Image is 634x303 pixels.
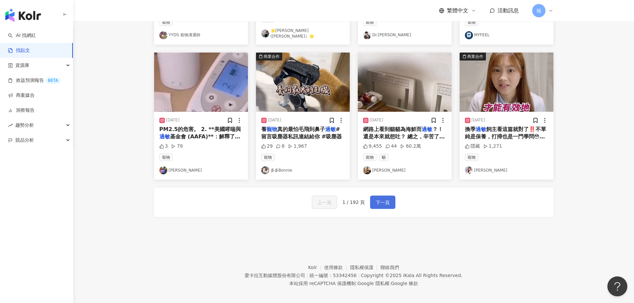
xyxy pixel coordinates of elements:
span: 競品分析 [15,133,34,148]
span: 寵物 [159,19,173,26]
img: logo [5,9,41,22]
img: KOL Avatar [363,31,371,39]
span: 基金會 (AAFA)**：解釋了 [170,133,240,140]
div: 60.2萬 [400,143,421,150]
div: 統一編號：53342456 [310,273,356,278]
img: post-image [358,53,452,112]
span: | [389,281,391,286]
mark: 過敏 [422,126,432,132]
button: 下一頁 [370,196,395,209]
a: KOL Avatar[PERSON_NAME] [465,166,548,174]
img: KOL Avatar [465,166,473,174]
div: 愛卡拉互動媒體股份有限公司 [245,273,305,278]
a: searchAI 找網紅 [8,32,36,39]
a: 隱私權保護 [350,265,381,270]
span: 真的最怕毛飛到鼻子 [277,126,325,132]
div: 8 [276,143,285,150]
span: 資源庫 [15,58,29,73]
div: 1,967 [288,143,307,150]
div: 商業合作 [264,53,280,60]
button: 商業合作 [256,53,350,112]
a: KOL AvatarYYDS 寵物溝通師 [159,31,243,39]
mark: 寵物 [267,126,277,132]
div: 商業合作 [467,53,483,60]
button: 商業合作 [460,53,553,112]
mark: 過敏 [476,126,486,132]
div: [DATE] [268,117,282,123]
a: 找貼文 [8,47,30,54]
span: 寵物 [363,154,376,161]
span: | [307,273,308,278]
mark: 過敏 [159,133,170,140]
img: KOL Avatar [261,166,269,174]
span: 網路上看到貓貓為海鮮而 [363,126,422,132]
div: [DATE] [472,117,485,123]
span: 飼主看這篇就對了‼️不單純是保養，打掃也是一門學問😳希望毛孩們都能舒服的度過這次的換季和颱風連環轟炸喔😭 #樂膚莉動物醫院 #[PERSON_NAME]獸醫師 # [465,126,547,170]
span: 換季 [465,126,476,132]
span: 1 / 192 頁 [342,200,365,205]
div: Copyright © 2025 All Rights Reserved. [361,273,462,278]
a: 商案媒合 [8,92,35,99]
span: 寵物 [159,154,173,161]
mark: 過敏 [325,126,336,132]
span: 寵物 [363,19,376,26]
div: 1,271 [483,143,502,150]
span: 下一頁 [376,199,390,207]
div: 79 [171,143,183,150]
span: 瑞 [536,7,541,14]
span: 繁體中文 [447,7,468,14]
div: 29 [261,143,273,150]
a: Google 條款 [391,281,418,286]
span: #留言吸塵器私訊連結給你 #吸塵器 [261,126,342,140]
div: 9,455 [363,143,382,150]
iframe: Help Scout Beacon - Open [607,276,627,296]
span: 活動訊息 [498,7,519,14]
img: KOL Avatar [159,166,167,174]
img: post-image [460,53,553,112]
img: KOL Avatar [465,31,473,39]
img: post-image [256,53,350,112]
span: 寵物 [261,154,275,161]
a: iKala [403,273,414,278]
a: KOL Avatar[PERSON_NAME] [159,166,243,174]
span: 寵物 [465,19,478,26]
div: 隱藏 [465,143,480,150]
button: 上一頁 [312,196,337,209]
img: post-image [154,53,248,112]
a: KOL Avatar多多Bonnie [261,166,344,174]
a: Google 隱私權 [357,281,389,286]
a: 效益預測報告BETA [8,77,61,84]
img: KOL Avatar [159,31,167,39]
span: 養 [261,126,267,132]
div: 3 [159,143,168,150]
a: 洞察報告 [8,107,35,114]
span: | [358,273,359,278]
span: PM2.5的危害。 2. **美國哮喘與 [159,126,241,132]
a: KOL Avatar🌟[PERSON_NAME]([PERSON_NAME]）🌟 [261,28,344,39]
span: | [356,281,357,286]
a: Kolr [308,265,324,270]
div: 44 [385,143,397,150]
a: KOL AvatarDr.[PERSON_NAME] [363,31,446,39]
span: 本站採用 reCAPTCHA 保護機制 [289,279,418,287]
img: KOL Avatar [261,30,269,38]
a: 聯絡我們 [380,265,399,270]
span: 寵物 [465,154,478,161]
a: KOL Avatar[PERSON_NAME] [363,166,446,174]
div: [DATE] [370,117,383,123]
span: 貓 [379,154,388,161]
div: [DATE] [166,117,180,123]
a: 使用條款 [324,265,350,270]
img: KOL Avatar [363,166,371,174]
span: ？！ 還是本來就想吐？ 總之，辛苦了。 #貓 # [363,126,445,147]
span: 趨勢分析 [15,118,34,133]
a: KOL AvatarMYFEEL [465,31,548,39]
span: rise [8,123,13,128]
